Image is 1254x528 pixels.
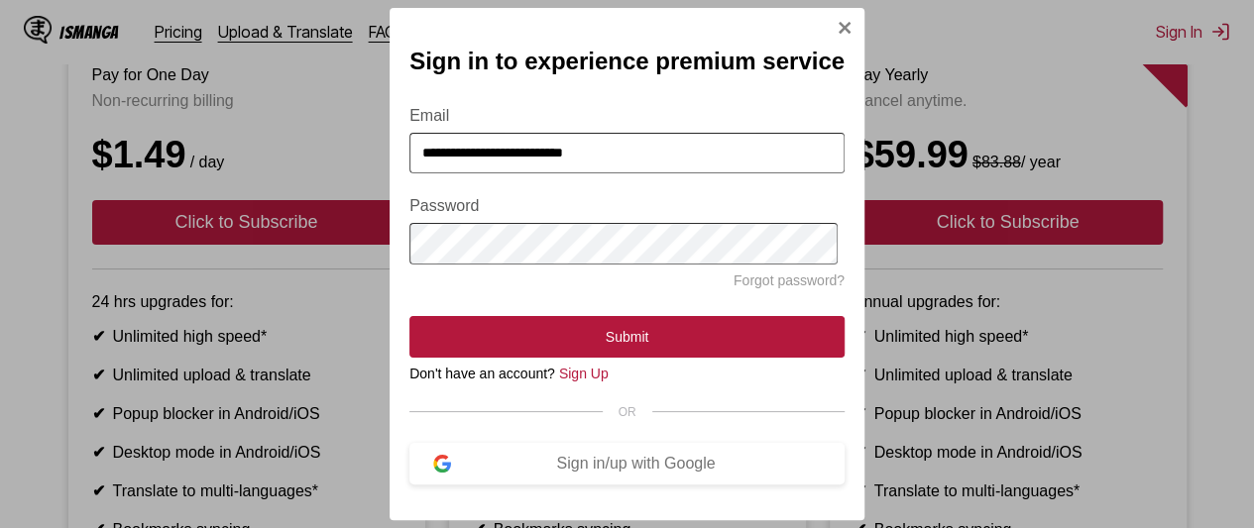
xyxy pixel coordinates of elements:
a: Forgot password? [734,272,845,288]
label: Email [409,107,845,125]
div: Don't have an account? [409,366,845,381]
img: Close [837,20,853,36]
img: google-logo [433,455,451,473]
button: Submit [409,316,845,358]
div: OR [409,405,845,419]
button: Sign in/up with Google [409,443,845,484]
a: Sign Up [559,366,609,381]
div: Sign in/up with Google [451,455,821,473]
h2: Sign in to experience premium service [409,48,845,75]
div: Sign In Modal [390,8,864,519]
label: Password [409,197,845,215]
